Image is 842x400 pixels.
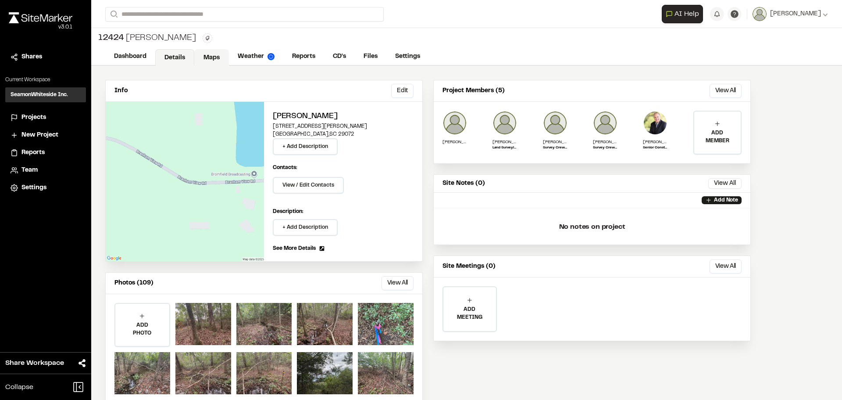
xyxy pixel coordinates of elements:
button: + Add Description [273,138,338,155]
p: [STREET_ADDRESS][PERSON_NAME] [273,123,414,130]
img: Nic Waggoner [593,111,617,135]
p: ADD MEETING [443,306,496,321]
a: Projects [11,113,81,123]
span: [PERSON_NAME] [770,9,821,19]
button: [PERSON_NAME] [753,7,828,21]
a: Details [155,49,194,66]
p: ADD PHOTO [115,321,169,337]
div: [PERSON_NAME] [98,32,196,45]
a: Maps [194,49,229,66]
a: Settings [386,48,429,65]
a: Shares [11,52,81,62]
a: CD's [324,48,355,65]
span: 12424 [98,32,124,45]
a: Settings [11,183,81,193]
span: See More Details [273,245,316,252]
span: Reports [21,148,45,158]
p: Land Surveying Team Leader [492,145,517,151]
h3: SeamonWhiteside Inc. [11,91,68,99]
button: Open AI Assistant [662,5,703,23]
p: Description: [273,208,414,216]
img: rebrand.png [9,12,72,23]
img: Jim Donahoe [643,111,667,135]
a: Reports [283,48,324,65]
p: [PERSON_NAME] [593,139,617,145]
p: ADD MEMBER [694,129,741,145]
p: No notes on project [441,213,743,241]
p: Site Notes (0) [442,179,485,188]
p: [PERSON_NAME] [543,139,567,145]
p: Survey Crew Chief [593,145,617,151]
p: Contacts: [273,164,297,172]
img: precipai.png [268,53,275,60]
span: Share Workspace [5,358,64,368]
button: View All [710,259,742,274]
img: Ben Brumlow [442,111,467,135]
span: Settings [21,183,46,193]
img: Morgan Beumee [543,111,567,135]
p: Project Members (5) [442,86,505,96]
span: Projects [21,113,46,123]
p: Info [114,86,128,96]
div: Open AI Assistant [662,5,706,23]
a: New Project [11,130,81,140]
a: Team [11,166,81,175]
div: Oh geez...please don't... [9,23,72,31]
p: Senior Construction Administration Project Manager [643,145,667,151]
span: Collapse [5,382,33,393]
span: Shares [21,52,42,62]
button: View / Edit Contacts [273,177,344,194]
a: Dashboard [105,48,155,65]
p: Survey Crew Chief [543,145,567,151]
p: [PERSON_NAME] [643,139,667,145]
span: Team [21,166,38,175]
p: Site Meetings (0) [442,262,496,271]
a: Weather [229,48,283,65]
span: New Project [21,130,58,140]
p: Add Note [714,196,738,204]
button: + Add Description [273,219,338,236]
p: Current Workspace [5,76,86,84]
a: Reports [11,148,81,158]
a: Files [355,48,386,65]
img: User [753,7,767,21]
button: View All [710,84,742,98]
img: Mike Schmieder, PLS [492,111,517,135]
p: Photos (109) [114,278,153,288]
button: Edit Tags [203,33,212,43]
p: [GEOGRAPHIC_DATA] , SC 29072 [273,130,414,138]
span: AI Help [674,9,699,19]
h2: [PERSON_NAME] [273,111,414,123]
p: [PERSON_NAME] [442,139,467,145]
button: View All [382,276,414,290]
button: View All [708,178,742,189]
p: [PERSON_NAME], PLS [492,139,517,145]
button: Search [105,7,121,22]
button: Edit [391,84,414,98]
